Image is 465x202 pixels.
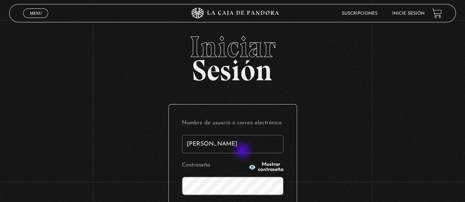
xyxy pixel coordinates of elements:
[9,32,455,79] h2: Sesión
[258,162,283,172] span: Mostrar contraseña
[248,162,283,172] button: Mostrar contraseña
[182,118,283,129] label: Nombre de usuario o correo electrónico
[432,8,442,18] a: View your shopping cart
[182,160,247,171] label: Contraseña
[30,11,42,15] span: Menu
[342,11,378,16] a: Suscripciones
[27,17,44,22] span: Cerrar
[9,32,455,62] span: Iniciar
[392,11,425,16] a: Inicie sesión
